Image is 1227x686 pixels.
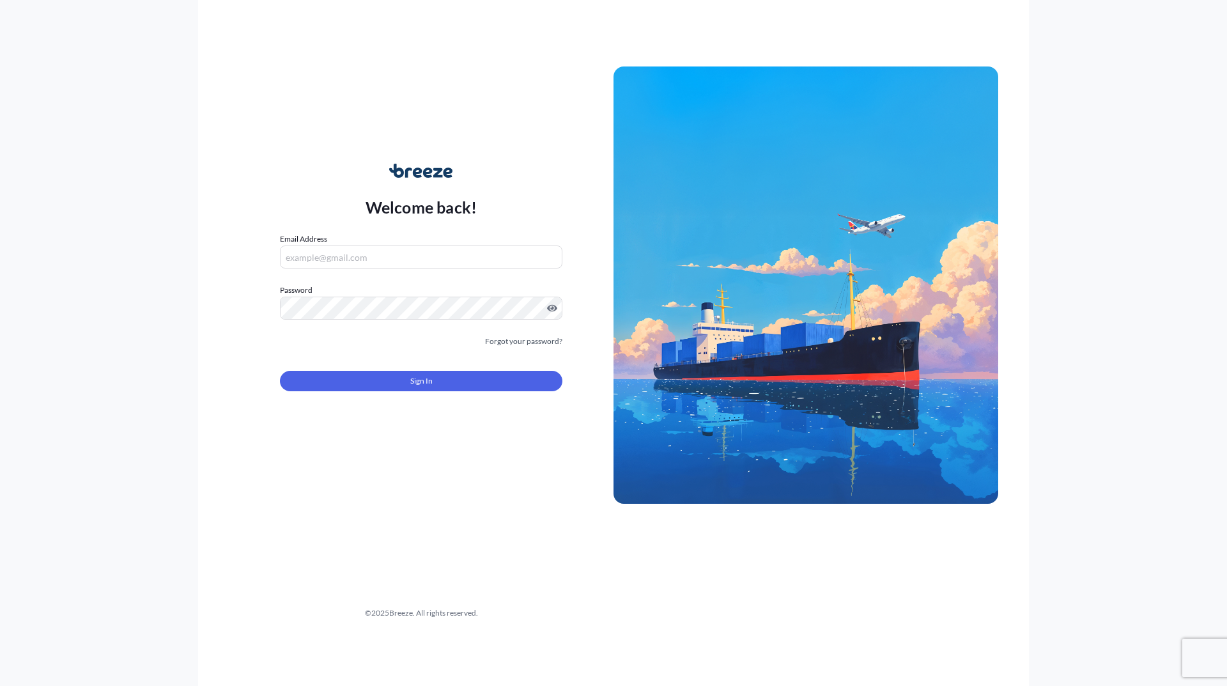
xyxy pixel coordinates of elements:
button: Sign In [280,371,562,391]
p: Welcome back! [366,197,477,217]
input: example@gmail.com [280,246,562,269]
span: Sign In [410,375,433,387]
div: © 2025 Breeze. All rights reserved. [229,607,613,620]
label: Email Address [280,233,327,246]
a: Forgot your password? [485,335,562,348]
label: Password [280,284,562,297]
button: Show password [547,303,557,313]
img: Ship illustration [613,66,998,504]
